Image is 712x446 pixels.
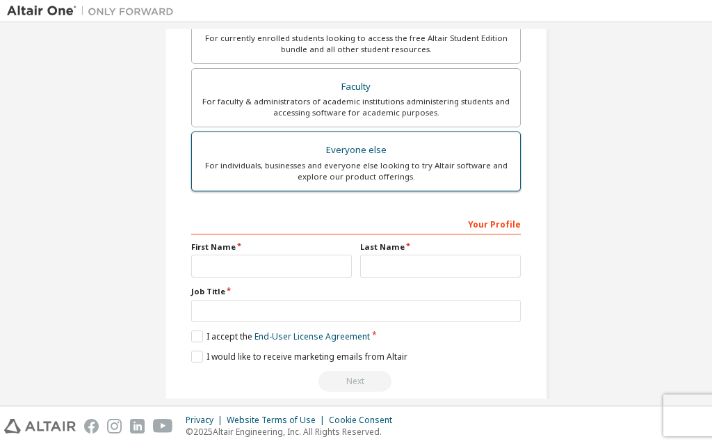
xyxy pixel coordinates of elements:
[107,419,122,433] img: instagram.svg
[200,96,512,118] div: For faculty & administrators of academic institutions administering students and accessing softwa...
[191,371,521,392] div: Read and acccept EULA to continue
[191,351,407,363] label: I would like to receive marketing emails from Altair
[200,160,512,182] div: For individuals, businesses and everyone else looking to try Altair software and explore our prod...
[7,4,181,18] img: Altair One
[254,330,370,342] a: End-User License Agreement
[130,419,145,433] img: linkedin.svg
[191,241,352,253] label: First Name
[200,33,512,55] div: For currently enrolled students looking to access the free Altair Student Edition bundle and all ...
[227,415,329,426] div: Website Terms of Use
[360,241,521,253] label: Last Name
[186,415,227,426] div: Privacy
[191,286,521,297] label: Job Title
[153,419,173,433] img: youtube.svg
[200,141,512,160] div: Everyone else
[4,419,76,433] img: altair_logo.svg
[191,330,370,342] label: I accept the
[186,426,400,438] p: © 2025 Altair Engineering, Inc. All Rights Reserved.
[200,77,512,97] div: Faculty
[191,212,521,234] div: Your Profile
[84,419,99,433] img: facebook.svg
[329,415,400,426] div: Cookie Consent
